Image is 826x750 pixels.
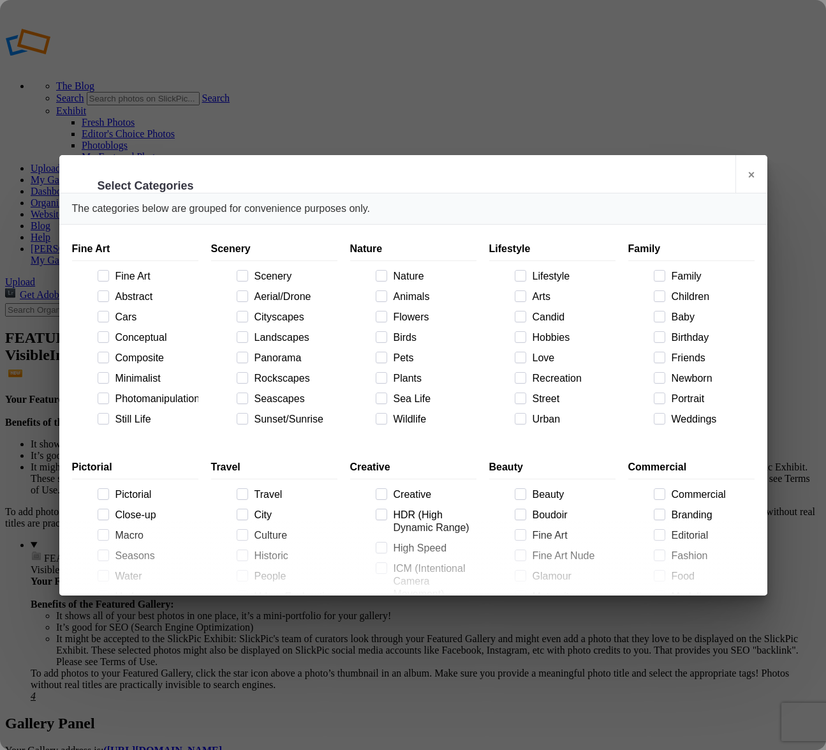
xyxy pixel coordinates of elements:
[667,509,755,521] span: Branding
[249,372,337,385] span: Rockscapes
[667,529,755,542] span: Editorial
[527,488,616,501] span: Beauty
[527,590,616,603] span: Maternity
[110,270,198,283] span: Fine Art
[249,509,337,521] span: City
[110,352,198,364] span: Composite
[211,237,337,261] div: Scenery
[388,393,476,405] span: Sea Life
[527,352,616,364] span: Love
[667,352,755,364] span: Friends
[527,413,616,426] span: Urban
[527,529,616,542] span: Fine Art
[388,542,476,555] span: High Speed
[110,331,198,344] span: Conceptual
[110,529,198,542] span: Macro
[110,290,198,303] span: Abstract
[667,331,755,344] span: Birthday
[110,393,198,405] span: Photomanipulation
[628,456,755,479] div: Commercial
[249,590,337,603] span: Urban Exploration
[98,178,194,193] li: Select Categories
[667,570,755,583] span: Food
[527,290,616,303] span: Arts
[110,509,198,521] span: Close-up
[489,237,616,261] div: Lifestyle
[527,393,616,405] span: Street
[388,352,476,364] span: Pets
[388,270,476,283] span: Nature
[110,550,198,562] span: Seasons
[527,372,616,385] span: Recreation
[667,413,755,426] span: Weddings
[667,372,755,385] span: Newborn
[110,488,198,501] span: Pictorial
[59,193,767,225] div: The categories below are grouped for convenience purposes only.
[249,311,337,324] span: Cityscapes
[249,570,337,583] span: People
[110,570,198,583] span: Water
[249,270,337,283] span: Scenery
[667,311,755,324] span: Baby
[667,270,755,283] span: Family
[388,290,476,303] span: Animals
[350,237,476,261] div: Nature
[249,488,337,501] span: Travel
[527,570,616,583] span: Glamour
[249,550,337,562] span: Historic
[527,270,616,283] span: Lifestyle
[628,237,755,261] div: Family
[110,590,198,603] span: Underwater
[72,456,198,479] div: Pictorial
[249,352,337,364] span: Panorama
[667,590,755,603] span: Modeling
[667,488,755,501] span: Commercial
[527,331,616,344] span: Hobbies
[249,290,337,303] span: Aerial/Drone
[388,372,476,385] span: Plants
[667,393,755,405] span: Portrait
[249,413,337,426] span: Sunset/Sunrise
[489,456,616,479] div: Beauty
[388,413,476,426] span: Wildlife
[388,331,476,344] span: Birds
[527,311,616,324] span: Candid
[388,509,476,534] span: HDR (High Dynamic Range)
[249,331,337,344] span: Landscapes
[667,550,755,562] span: Fashion
[388,311,476,324] span: Flowers
[388,562,476,601] span: ICM (Intentional Camera Movement)
[110,372,198,385] span: Minimalist
[735,155,767,193] a: ×
[667,290,755,303] span: Children
[350,456,476,479] div: Creative
[211,456,337,479] div: Travel
[249,393,337,405] span: Seascapes
[527,550,616,562] span: Fine Art Nude
[72,237,198,261] div: Fine Art
[527,509,616,521] span: Boudoir
[388,488,476,501] span: Creative
[110,413,198,426] span: Still Life
[110,311,198,324] span: Cars
[249,529,337,542] span: Culture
